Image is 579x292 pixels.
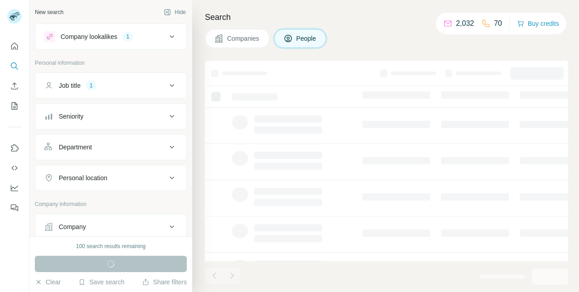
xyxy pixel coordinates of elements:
button: Enrich CSV [7,78,22,94]
div: Job title [59,81,81,90]
h4: Search [205,11,568,24]
button: Hide [157,5,192,19]
button: Dashboard [7,180,22,196]
button: Personal location [35,167,186,189]
button: Job title1 [35,75,186,96]
button: Company lookalikes1 [35,26,186,48]
div: Company [59,222,86,231]
button: Seniority [35,105,186,127]
button: Use Surfe API [7,160,22,176]
span: Companies [227,34,260,43]
p: 70 [494,18,502,29]
button: Clear [35,278,61,287]
div: Department [59,143,92,152]
div: New search [35,8,63,16]
button: Save search [78,278,124,287]
div: Company lookalikes [61,32,117,41]
button: Feedback [7,200,22,216]
button: Department [35,136,186,158]
button: Company [35,216,186,238]
button: Use Surfe on LinkedIn [7,140,22,156]
div: Seniority [59,112,83,121]
p: Company information [35,200,187,208]
p: 2,032 [456,18,474,29]
button: My lists [7,98,22,114]
div: 1 [123,33,133,41]
div: Personal location [59,173,107,182]
button: Quick start [7,38,22,54]
button: Search [7,58,22,74]
div: 1 [86,81,96,90]
p: Personal information [35,59,187,67]
button: Share filters [142,278,187,287]
button: Buy credits [517,17,559,30]
span: People [296,34,317,43]
div: 100 search results remaining [76,242,146,250]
